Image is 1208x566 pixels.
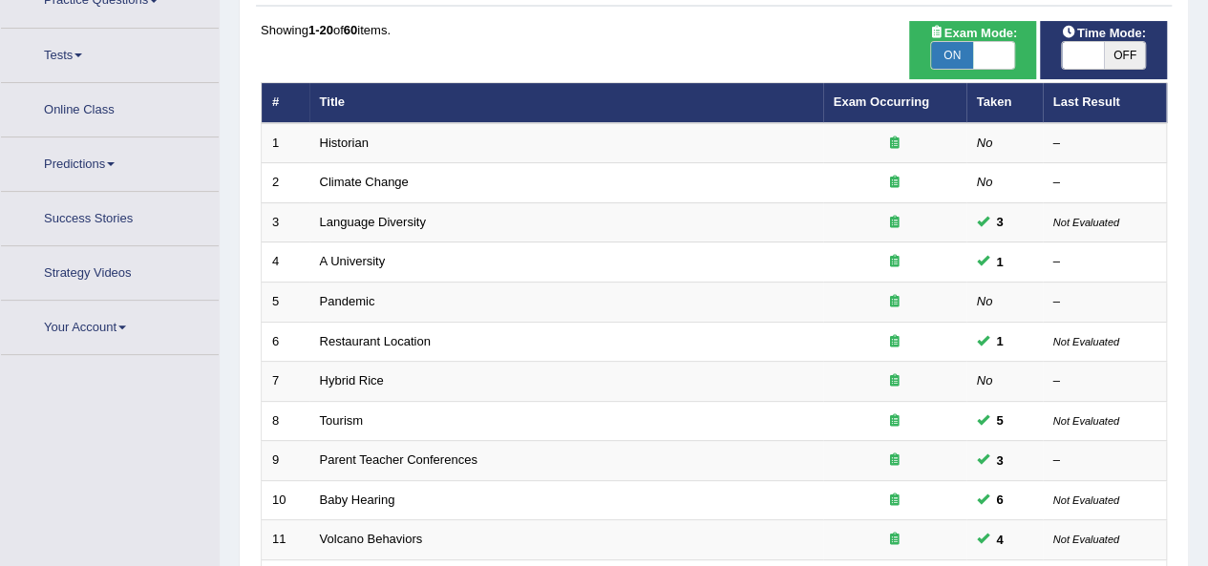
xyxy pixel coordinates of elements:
[262,480,309,520] td: 10
[1053,293,1156,311] div: –
[834,135,956,153] div: Exam occurring question
[262,322,309,362] td: 6
[1053,494,1119,506] small: Not Evaluated
[989,212,1011,232] span: You can still take this question
[909,21,1036,79] div: Show exams occurring in exams
[977,294,993,308] em: No
[1053,372,1156,390] div: –
[834,372,956,390] div: Exam occurring question
[977,373,993,388] em: No
[1053,534,1119,545] small: Not Evaluated
[320,452,477,467] a: Parent Teacher Conferences
[1,192,219,240] a: Success Stories
[308,23,333,37] b: 1-20
[1104,42,1146,69] span: OFF
[834,253,956,271] div: Exam occurring question
[977,136,993,150] em: No
[261,21,1167,39] div: Showing of items.
[262,362,309,402] td: 7
[1053,174,1156,192] div: –
[320,493,395,507] a: Baby Hearing
[834,94,929,109] a: Exam Occurring
[834,412,956,430] div: Exam occurring question
[320,136,369,150] a: Historian
[834,451,956,470] div: Exam occurring question
[989,410,1011,430] span: You can still take this question
[989,490,1011,510] span: You can still take this question
[320,175,409,189] a: Climate Change
[262,283,309,323] td: 5
[834,492,956,510] div: Exam occurring question
[966,83,1043,123] th: Taken
[320,413,364,428] a: Tourism
[1,301,219,348] a: Your Account
[262,441,309,481] td: 9
[1053,217,1119,228] small: Not Evaluated
[320,373,384,388] a: Hybrid Rice
[344,23,357,37] b: 60
[1053,253,1156,271] div: –
[1,83,219,131] a: Online Class
[320,532,423,546] a: Volcano Behaviors
[989,530,1011,550] span: You can still take this question
[834,293,956,311] div: Exam occurring question
[989,252,1011,272] span: You can still take this question
[262,242,309,283] td: 4
[977,175,993,189] em: No
[1,137,219,185] a: Predictions
[309,83,823,123] th: Title
[262,163,309,203] td: 2
[320,254,386,268] a: A University
[320,294,375,308] a: Pandemic
[1054,23,1154,43] span: Time Mode:
[834,531,956,549] div: Exam occurring question
[1053,336,1119,347] small: Not Evaluated
[1,246,219,294] a: Strategy Videos
[1,29,219,76] a: Tests
[262,401,309,441] td: 8
[834,214,956,232] div: Exam occurring question
[262,123,309,163] td: 1
[1053,451,1156,470] div: –
[922,23,1025,43] span: Exam Mode:
[1053,135,1156,153] div: –
[320,334,431,348] a: Restaurant Location
[834,333,956,351] div: Exam occurring question
[834,174,956,192] div: Exam occurring question
[262,520,309,560] td: 11
[1053,415,1119,427] small: Not Evaluated
[931,42,973,69] span: ON
[989,451,1011,471] span: You can still take this question
[320,215,426,229] a: Language Diversity
[262,83,309,123] th: #
[989,331,1011,351] span: You can still take this question
[262,202,309,242] td: 3
[1043,83,1167,123] th: Last Result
